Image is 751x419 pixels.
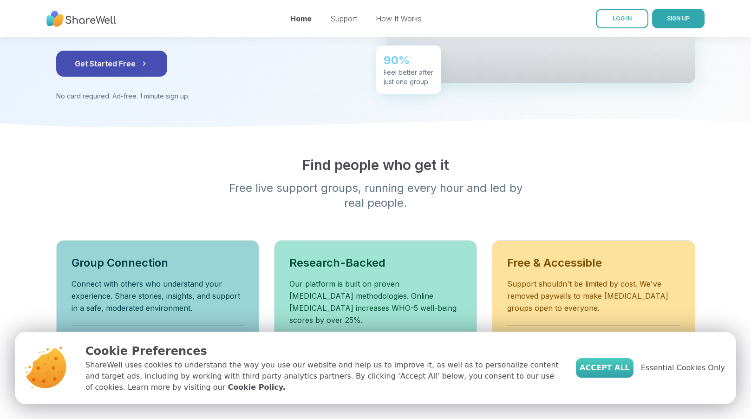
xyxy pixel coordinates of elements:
p: Free live support groups, running every hour and led by real people. [197,181,554,210]
div: 90% [384,52,433,67]
button: Get Started Free [56,51,167,77]
a: LOG IN [596,9,648,28]
span: SIGN UP [667,15,690,22]
a: Home [290,14,312,23]
span: LOG IN [613,15,632,22]
h3: Group Connection [72,255,244,270]
a: How It Works [376,14,422,23]
button: SIGN UP [652,9,705,28]
div: Feel better after just one group [384,67,433,86]
a: Support [330,14,357,23]
p: Connect with others who understand your experience. Share stories, insights, and support in a saf... [72,278,244,314]
img: ShareWell Nav Logo [46,6,116,32]
span: Accept All [580,362,630,373]
p: Support shouldn't be limited by cost. We've removed paywalls to make [MEDICAL_DATA] groups open t... [507,278,679,314]
span: Get Started Free [75,58,149,69]
h3: Research-Backed [289,255,462,270]
button: Accept All [576,358,633,378]
a: Cookie Policy. [228,382,285,393]
h2: Find people who get it [56,157,695,173]
h3: Free & Accessible [507,255,679,270]
span: Essential Cookies Only [641,362,725,373]
p: Cookie Preferences [85,343,561,360]
p: Our platform is built on proven [MEDICAL_DATA] methodologies. Online [MEDICAL_DATA] increases WHO... [289,278,462,326]
p: ShareWell uses cookies to understand the way you use our website and help us to improve it, as we... [85,360,561,393]
p: No card required. Ad-free. 1 minute sign up. [56,92,365,101]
